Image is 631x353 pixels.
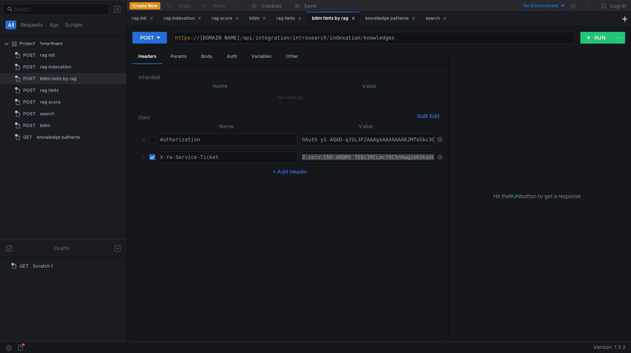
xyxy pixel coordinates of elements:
[195,50,218,63] div: Body
[509,193,520,200] span: RUN
[312,15,355,22] div: bilim hints by rag
[47,21,61,29] button: Api
[414,112,442,120] button: Bulk Edit
[132,32,167,44] button: POST
[277,94,303,101] nz-embed-empty: No Results
[165,50,193,63] div: Params
[63,21,85,29] button: Scripts
[524,3,558,10] div: No Environment
[593,342,625,353] span: Version: 1.3.3
[37,132,80,143] div: knowledge patterns
[130,2,160,10] button: Create New
[19,38,35,49] div: Project
[296,82,442,90] th: Value
[297,122,434,131] th: Value
[23,132,32,143] span: GET
[23,108,36,119] span: POST
[40,50,55,61] div: rag init
[18,21,45,29] button: Requests
[221,50,243,63] div: Auth
[40,120,50,131] div: bilim
[155,122,298,131] th: Name
[262,1,282,10] div: Cookies
[23,97,36,108] span: POST
[23,50,36,61] span: POST
[212,15,239,22] div: rag score
[54,244,69,253] div: Drafts
[33,261,53,272] div: Scratch 1
[23,73,36,84] span: POST
[249,15,266,22] div: bilim
[40,85,59,96] div: rag hints
[40,62,71,73] div: rag indexation
[138,113,414,122] h6: Own
[40,97,61,108] div: rag score
[270,167,310,176] button: + Add Header
[6,21,16,29] button: All
[365,15,415,22] div: knowledge patterns
[14,5,104,13] input: Search...
[144,82,296,90] th: Name
[132,50,162,64] div: Headers
[426,15,446,22] div: search
[213,1,226,10] div: Redo
[23,62,36,73] span: POST
[276,15,302,22] div: rag hints
[23,85,36,96] span: POST
[19,261,29,272] span: GET
[280,50,304,63] div: Other
[610,1,626,10] div: Log In
[164,15,201,22] div: rag indexation
[245,50,277,63] div: Variables
[140,34,154,42] div: POST
[160,0,196,11] button: Undo
[40,108,54,119] div: search
[178,1,191,10] div: Undo
[23,120,36,131] span: POST
[196,0,231,11] button: Redo
[493,192,581,200] span: Hit the button to get a response
[132,15,153,22] div: rag init
[138,73,442,82] h6: Inherited
[40,38,63,49] div: Temp Project
[40,73,77,84] div: bilim hints by rag
[580,32,613,44] button: RUN
[304,3,316,8] div: Save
